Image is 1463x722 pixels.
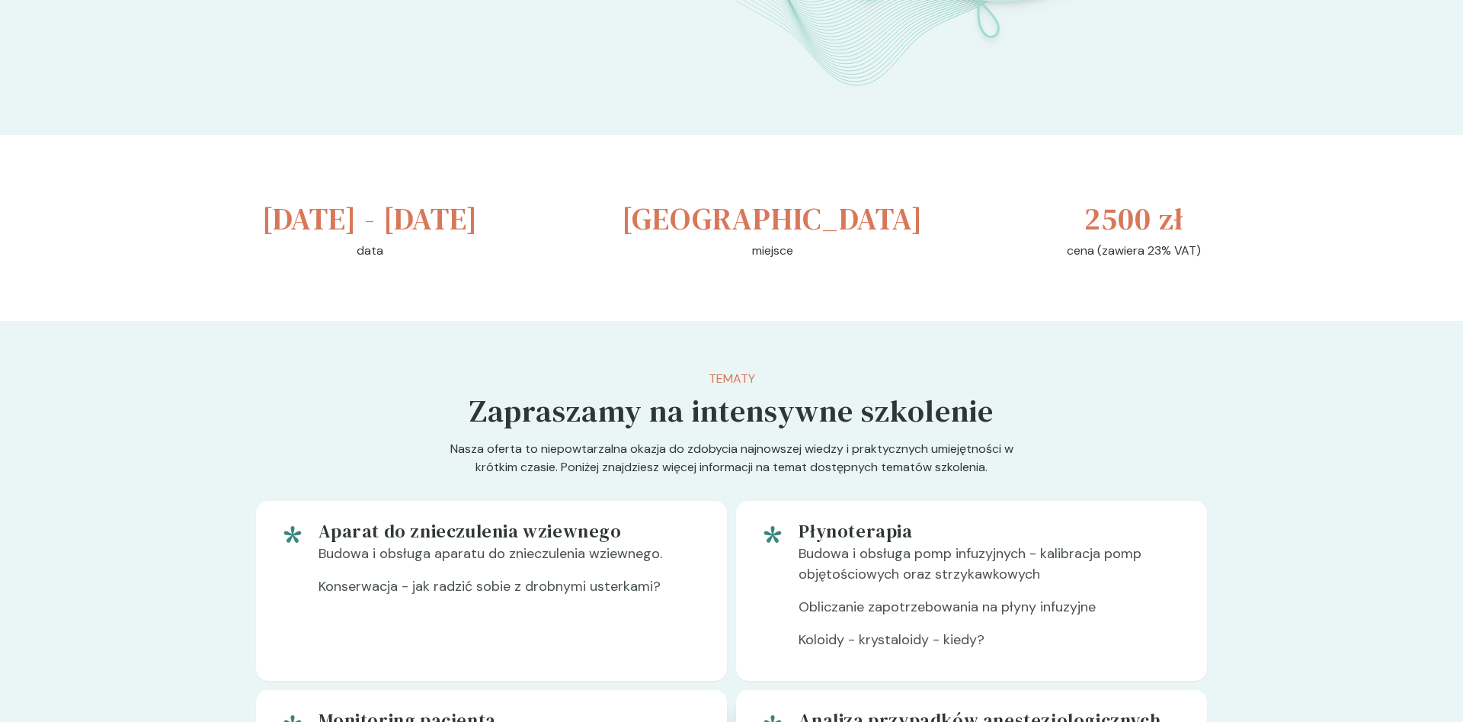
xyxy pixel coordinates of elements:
p: Obliczanie zapotrzebowania na płyny infuzyjne [799,597,1183,630]
p: data [357,242,383,260]
h5: Zapraszamy na intensywne szkolenie [469,388,994,434]
p: Nasza oferta to niepowtarzalna okazja do zdobycia najnowszej wiedzy i praktycznych umiejętności w... [439,440,1024,501]
p: miejsce [752,242,793,260]
p: Koloidy - krystaloidy - kiedy? [799,630,1183,663]
h3: [GEOGRAPHIC_DATA] [622,196,923,242]
h5: Aparat do znieczulenia wziewnego [319,519,703,544]
p: Budowa i obsługa pomp infuzyjnych - kalibracja pomp objętościowych oraz strzykawkowych [799,544,1183,597]
p: cena (zawiera 23% VAT) [1067,242,1201,260]
p: Konserwacja - jak radzić sobie z drobnymi usterkami? [319,576,703,609]
p: Tematy [469,370,994,388]
p: Budowa i obsługa aparatu do znieczulenia wziewnego. [319,544,703,576]
h3: [DATE] - [DATE] [262,196,478,242]
h5: Płynoterapia [799,519,1183,544]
